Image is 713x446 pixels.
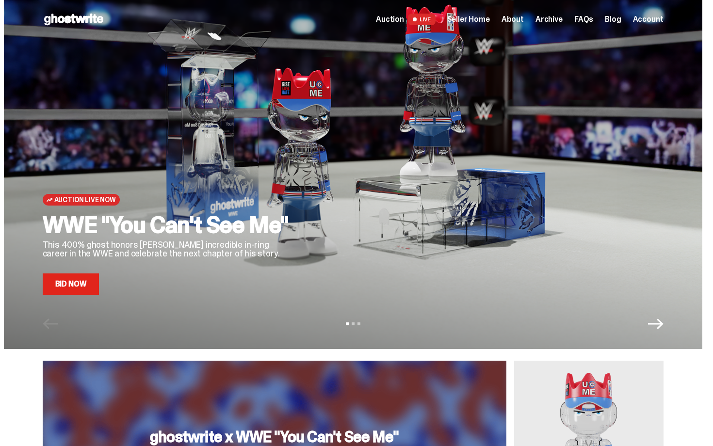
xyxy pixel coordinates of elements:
[605,16,621,23] a: Blog
[150,429,399,445] h3: ghostwrite x WWE "You Can't See Me"
[357,322,360,325] button: View slide 3
[502,16,524,23] a: About
[43,240,295,258] p: This 400% ghost honors [PERSON_NAME] incredible in-ring career in the WWE and celebrate the next ...
[376,14,435,25] a: Auction LIVE
[447,16,490,23] a: Seller Home
[633,16,664,23] a: Account
[535,16,563,23] a: Archive
[574,16,593,23] a: FAQs
[43,273,99,295] a: Bid Now
[346,322,349,325] button: View slide 1
[376,16,404,23] span: Auction
[648,316,664,332] button: Next
[408,14,436,25] span: LIVE
[43,213,295,237] h2: WWE "You Can't See Me"
[352,322,355,325] button: View slide 2
[54,196,116,204] span: Auction Live Now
